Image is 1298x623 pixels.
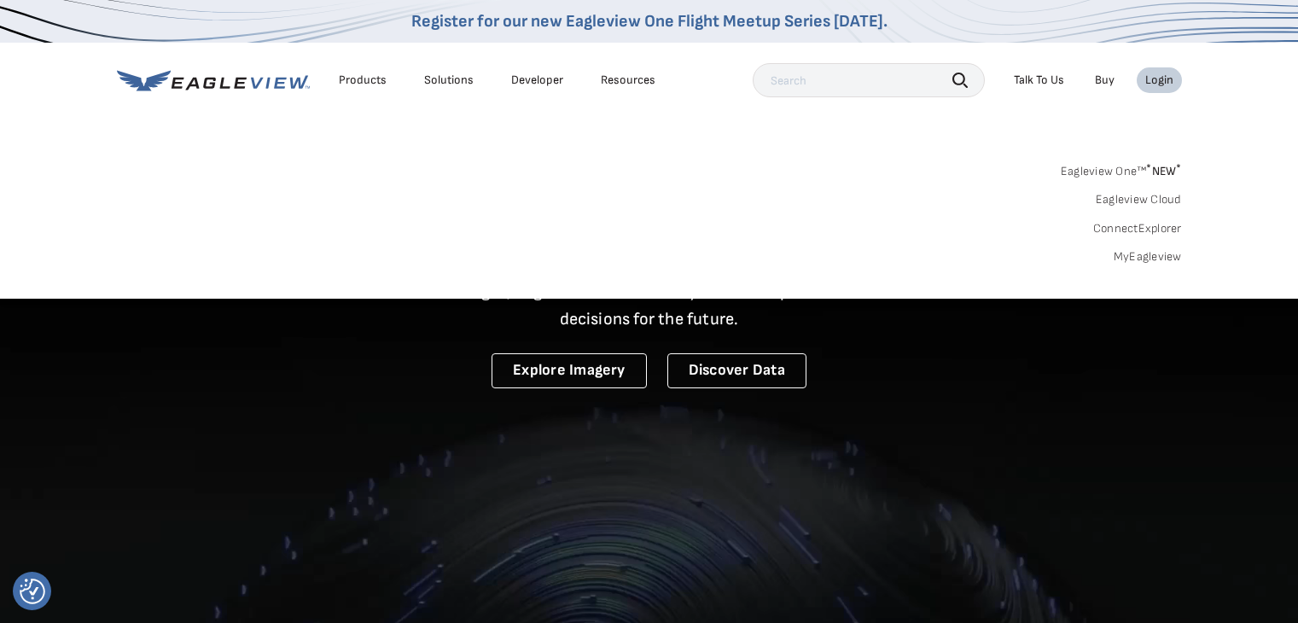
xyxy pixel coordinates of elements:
[20,579,45,604] button: Consent Preferences
[492,353,647,388] a: Explore Imagery
[1061,159,1182,178] a: Eagleview One™*NEW*
[511,73,563,88] a: Developer
[1145,73,1173,88] div: Login
[1014,73,1064,88] div: Talk To Us
[667,353,806,388] a: Discover Data
[1146,164,1181,178] span: NEW
[411,11,888,32] a: Register for our new Eagleview One Flight Meetup Series [DATE].
[601,73,655,88] div: Resources
[20,579,45,604] img: Revisit consent button
[424,73,474,88] div: Solutions
[1093,221,1182,236] a: ConnectExplorer
[1114,249,1182,265] a: MyEagleview
[339,73,387,88] div: Products
[1096,192,1182,207] a: Eagleview Cloud
[1095,73,1115,88] a: Buy
[753,63,985,97] input: Search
